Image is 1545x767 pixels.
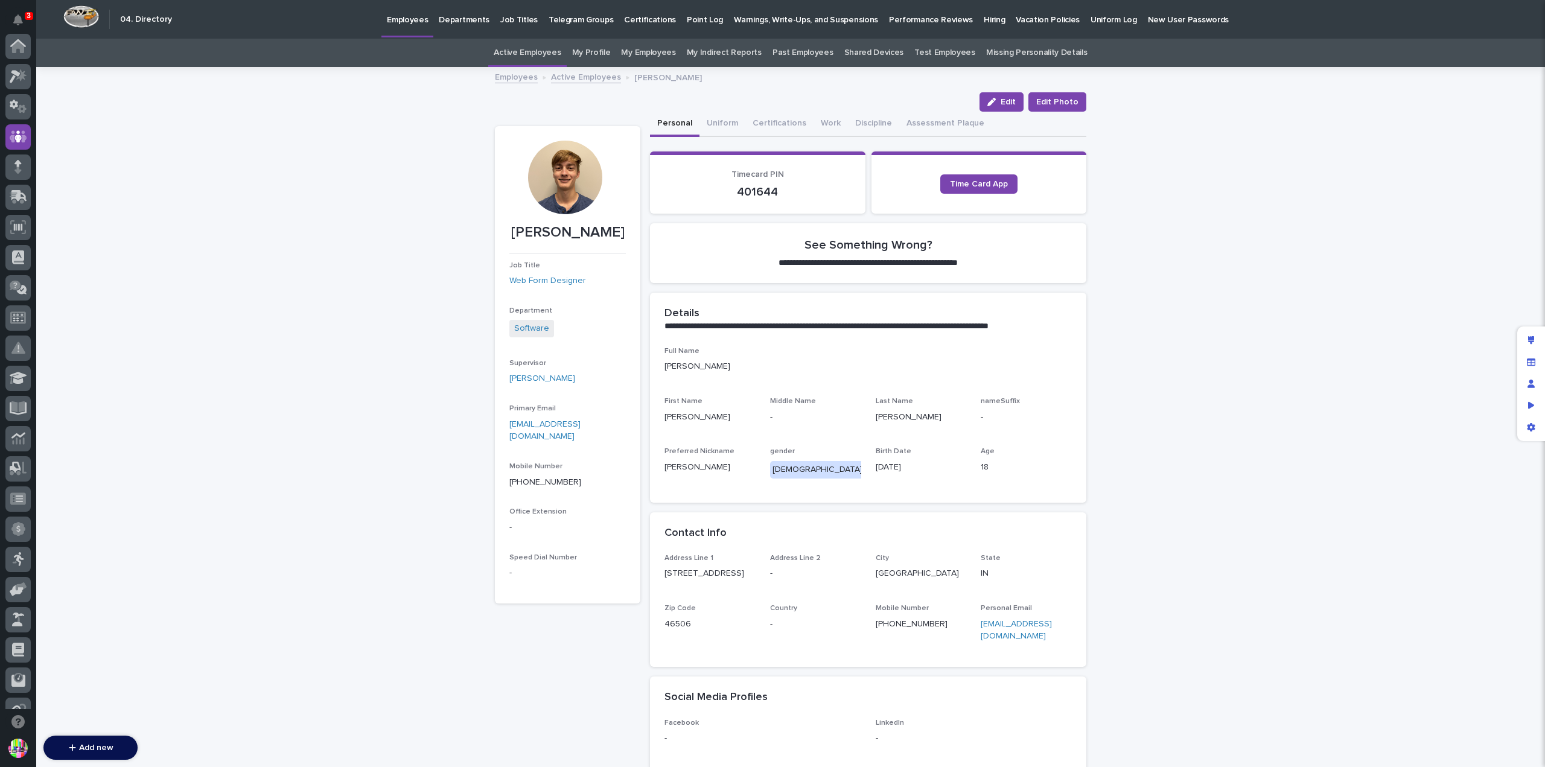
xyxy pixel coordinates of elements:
a: Missing Personality Details [986,39,1088,67]
a: Past Employees [772,39,833,67]
p: - [876,732,1072,745]
h2: See Something Wrong? [804,238,932,252]
p: [GEOGRAPHIC_DATA] [876,567,967,580]
span: Full Name [664,348,699,355]
a: [PHONE_NUMBER] [876,620,948,628]
p: [DATE] [876,461,967,474]
p: - [981,411,1072,424]
button: Open support chat [5,709,31,734]
button: Work [814,112,848,137]
p: - [664,732,861,745]
span: Supervisor [509,360,546,367]
span: nameSuffix [981,398,1020,405]
h2: Contact Info [664,527,727,540]
div: Preview as [1520,395,1542,416]
a: Shared Devices [844,39,904,67]
a: Time Card App [940,174,1018,194]
h2: Social Media Profiles [664,691,768,704]
button: Add new [43,736,138,760]
p: 3 [27,11,31,20]
span: Zip Code [664,605,696,612]
span: Preferred Nickname [664,448,734,455]
a: Active Employees [494,39,561,67]
span: LinkedIn [876,719,904,727]
a: [EMAIL_ADDRESS][DOMAIN_NAME] [981,620,1052,641]
a: My Indirect Reports [687,39,762,67]
span: Personal Email [981,605,1032,612]
span: Edit [1001,98,1016,106]
span: Speed Dial Number [509,554,577,561]
h2: 04. Directory [120,14,172,25]
a: My Employees [621,39,675,67]
button: Edit Photo [1028,92,1086,112]
p: [PERSON_NAME] [509,224,626,241]
span: Job Title [509,262,540,269]
div: Manage fields and data [1520,351,1542,373]
span: Timecard PIN [731,170,784,179]
p: [PERSON_NAME] [664,461,756,474]
div: [DEMOGRAPHIC_DATA] [770,461,865,479]
p: - [509,567,626,579]
p: [PERSON_NAME] [664,411,756,424]
span: Time Card App [950,180,1008,188]
p: - [770,411,861,424]
div: App settings [1520,416,1542,438]
p: 18 [981,461,1072,474]
span: First Name [664,398,702,405]
span: Primary Email [509,405,556,412]
span: Mobile Number [876,605,929,612]
span: City [876,555,889,562]
span: Facebook [664,719,699,727]
div: Manage users [1520,373,1542,395]
span: Edit Photo [1036,96,1078,108]
p: - [770,567,861,580]
button: Certifications [745,112,814,137]
a: Active Employees [551,69,621,83]
p: [STREET_ADDRESS] [664,567,756,580]
a: [EMAIL_ADDRESS][DOMAIN_NAME] [509,420,581,441]
p: - [509,521,626,534]
p: - [770,618,861,631]
a: Web Form Designer [509,275,586,287]
span: State [981,555,1001,562]
button: Uniform [699,112,745,137]
button: Assessment Plaque [899,112,992,137]
p: [PERSON_NAME] [664,360,1072,373]
span: Middle Name [770,398,816,405]
span: Address Line 1 [664,555,713,562]
button: Personal [650,112,699,137]
a: Software [514,322,549,335]
span: Age [981,448,995,455]
span: Country [770,605,797,612]
a: Employees [495,69,538,83]
p: 46506 [664,618,756,631]
a: Test Employees [914,39,975,67]
span: Last Name [876,398,913,405]
button: users-avatar [5,736,31,761]
p: 401644 [664,185,851,199]
p: IN [981,567,1072,580]
p: [PERSON_NAME] [876,411,967,424]
a: [PERSON_NAME] [509,372,575,385]
span: Office Extension [509,508,567,515]
span: gender [770,448,795,455]
p: [PERSON_NAME] [634,70,702,83]
a: My Profile [572,39,611,67]
button: Discipline [848,112,899,137]
a: [PHONE_NUMBER] [509,478,581,486]
button: Edit [980,92,1024,112]
span: Address Line 2 [770,555,821,562]
span: Birth Date [876,448,911,455]
span: Department [509,307,552,314]
img: Workspace Logo [63,5,99,28]
h2: Details [664,307,699,320]
span: Mobile Number [509,463,562,470]
div: Notifications3 [15,14,31,34]
div: Edit layout [1520,329,1542,351]
button: Notifications [5,7,31,33]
